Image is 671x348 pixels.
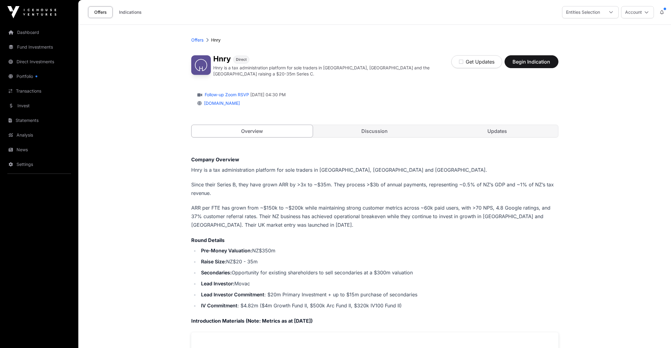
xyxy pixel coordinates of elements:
[191,203,558,229] p: ARR per FTE has grown from ~$150k to ~$200k while maintaining strong customer metrics across ~60k...
[191,156,239,163] strong: Company Overview
[451,55,502,68] button: Get Updates
[562,6,604,18] div: Entities Selection
[199,246,558,255] li: NZ$350m
[5,128,73,142] a: Analysis
[203,92,249,98] a: Follow-up Zoom RSVP
[88,6,113,18] a: Offers
[211,37,221,43] p: Hnry
[201,269,232,276] strong: Secondaries:
[5,114,73,127] a: Statements
[621,6,654,18] button: Account
[199,257,558,266] li: NZ$20 - 35m
[199,268,558,277] li: Opportunity for existing shareholders to sell secondaries at a $300m valuation
[199,279,558,288] li: Movac
[191,180,558,197] p: Since their Series B, they have grown ARR by >3x to ~$35m. They process >$3b of annual payments, ...
[202,101,240,106] a: [DOMAIN_NAME]
[250,92,286,98] span: [DATE] 04:30 PM
[505,55,558,68] button: Begin Indication
[5,70,73,83] a: Portfolio
[7,6,56,18] img: Icehouse Ventures Logo
[192,125,558,137] nav: Tabs
[512,58,551,65] span: Begin Indication
[5,99,73,112] a: Invest
[199,290,558,299] li: : $20m Primary Investment + up to $15m purchase of secondaries
[115,6,146,18] a: Indications
[191,125,313,137] a: Overview
[5,158,73,171] a: Settings
[5,40,73,54] a: Fund Investments
[201,291,264,298] strong: Lead Investor Commitment
[5,84,73,98] a: Transactions
[201,302,237,309] strong: IV Commitment
[5,26,73,39] a: Dashboard
[199,301,558,310] li: : $4.82m ($4m Growth Fund II, $500k Arc Fund II, $320k IV100 Fund II)
[505,61,558,68] a: Begin Indication
[191,55,211,75] img: Hnry
[314,125,435,137] a: Discussion
[201,258,226,265] strong: Raise Size:
[201,280,234,287] strong: Lead Investor:
[236,57,247,62] span: Direct
[191,318,313,324] strong: Introduction Materials (Note: Metrics as at [DATE])
[213,55,231,64] h1: Hnry
[5,143,73,156] a: News
[5,55,73,68] a: Direct Investments
[191,37,203,43] a: Offers
[191,166,558,174] p: Hnry is a tax administration platform for sole traders in [GEOGRAPHIC_DATA], [GEOGRAPHIC_DATA] an...
[437,125,558,137] a: Updates
[191,237,225,243] strong: Round Details
[201,247,252,254] strong: Pre-Money Valuation:
[640,319,671,348] iframe: Chat Widget
[213,65,451,77] p: Hnry is a tax administration platform for sole traders in [GEOGRAPHIC_DATA], [GEOGRAPHIC_DATA] an...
